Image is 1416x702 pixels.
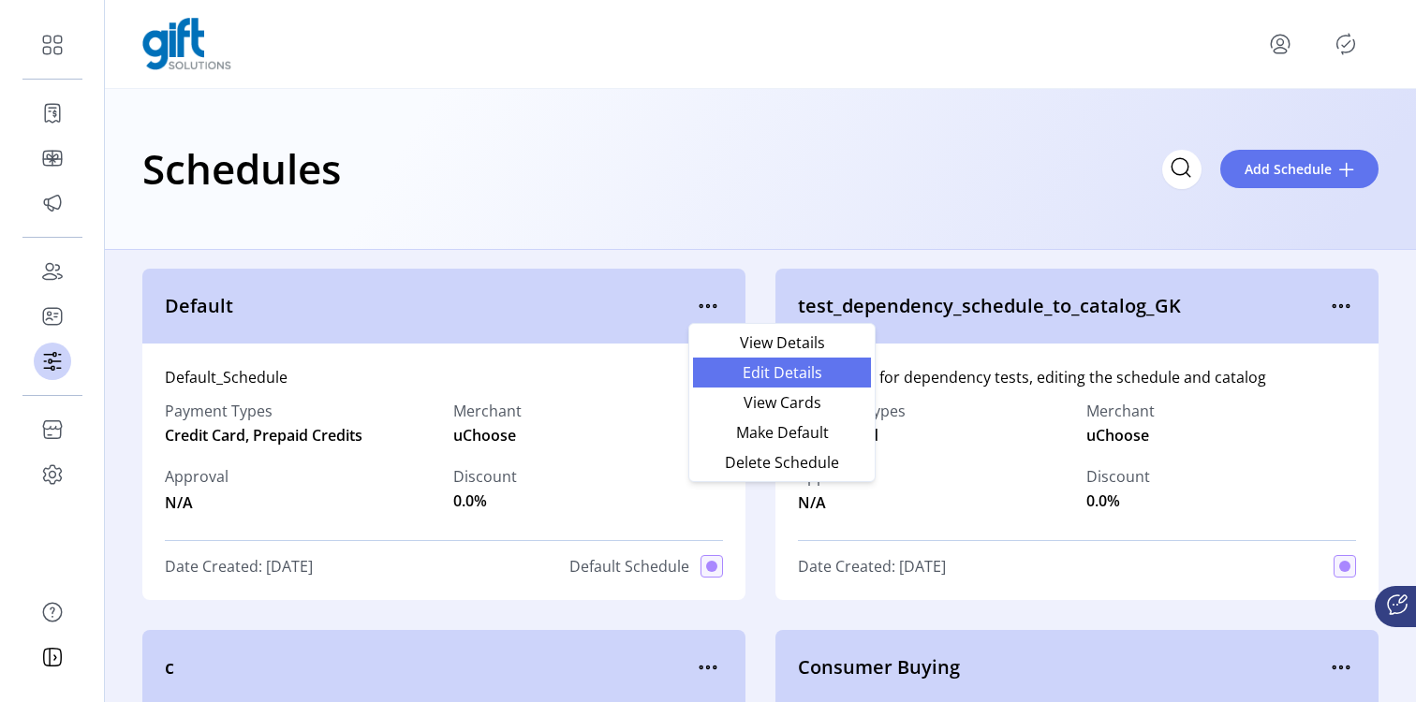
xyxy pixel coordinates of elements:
[693,388,871,417] li: View Cards
[704,365,860,380] span: Edit Details
[693,652,723,682] button: menu
[165,424,435,446] span: Credit Card, Prepaid Credits
[1326,652,1356,682] button: menu
[798,653,1326,681] span: Consumer Buying
[1265,29,1295,59] button: menu
[142,18,231,70] img: logo
[1162,150,1202,189] input: Search
[165,653,693,681] span: c
[693,447,871,477] li: Delete Schedule
[165,488,229,514] span: N/A
[165,292,693,320] span: Default
[1086,465,1150,488] label: Discount
[704,455,860,470] span: Delete Schedule
[1245,159,1332,179] span: Add Schedule
[1086,424,1149,446] span: uChoose
[798,292,1326,320] span: test_dependency_schedule_to_catalog_GK
[453,424,516,446] span: uChoose
[1086,490,1120,512] span: 0.0%
[1326,291,1356,321] button: menu
[704,335,860,350] span: View Details
[1086,400,1155,422] label: Merchant
[798,488,862,514] span: N/A
[1331,29,1361,59] button: Publisher Panel
[453,490,487,512] span: 0.0%
[798,366,1356,388] div: Being used for dependency tests, editing the schedule and catalog
[453,465,517,488] label: Discount
[165,400,435,422] label: Payment Types
[693,417,871,447] li: Make Default
[165,465,229,488] span: Approval
[693,328,871,358] li: View Details
[142,136,341,201] h1: Schedules
[165,555,313,578] span: Date Created: [DATE]
[798,555,946,578] span: Date Created: [DATE]
[453,400,522,422] label: Merchant
[165,366,723,388] div: Default_Schedule
[704,425,860,440] span: Make Default
[693,358,871,388] li: Edit Details
[1220,150,1379,188] button: Add Schedule
[704,395,860,410] span: View Cards
[693,291,723,321] button: menu
[569,555,689,578] span: Default Schedule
